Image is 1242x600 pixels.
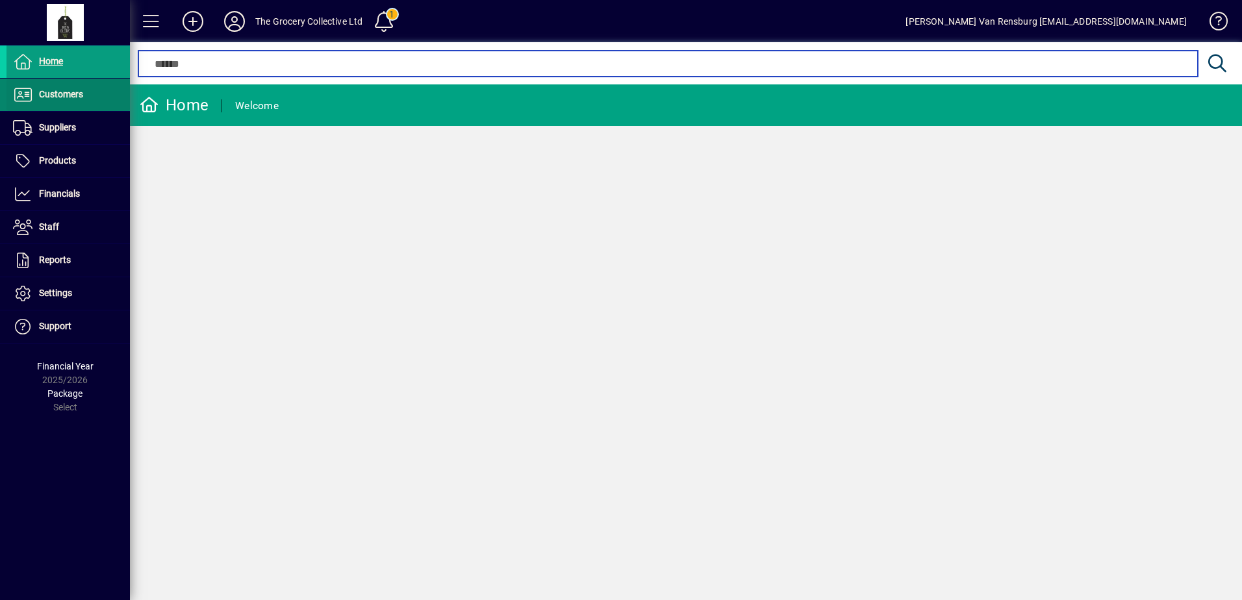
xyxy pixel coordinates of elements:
[39,221,59,232] span: Staff
[172,10,214,33] button: Add
[6,244,130,277] a: Reports
[47,388,82,399] span: Package
[39,89,83,99] span: Customers
[235,95,279,116] div: Welcome
[906,11,1187,32] div: [PERSON_NAME] Van Rensburg [EMAIL_ADDRESS][DOMAIN_NAME]
[1200,3,1226,45] a: Knowledge Base
[39,255,71,265] span: Reports
[39,188,80,199] span: Financials
[255,11,363,32] div: The Grocery Collective Ltd
[39,155,76,166] span: Products
[6,79,130,111] a: Customers
[6,310,130,343] a: Support
[6,211,130,244] a: Staff
[140,95,209,116] div: Home
[6,112,130,144] a: Suppliers
[214,10,255,33] button: Profile
[39,56,63,66] span: Home
[6,178,130,210] a: Financials
[6,277,130,310] a: Settings
[39,321,71,331] span: Support
[39,288,72,298] span: Settings
[39,122,76,132] span: Suppliers
[6,145,130,177] a: Products
[37,361,94,371] span: Financial Year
